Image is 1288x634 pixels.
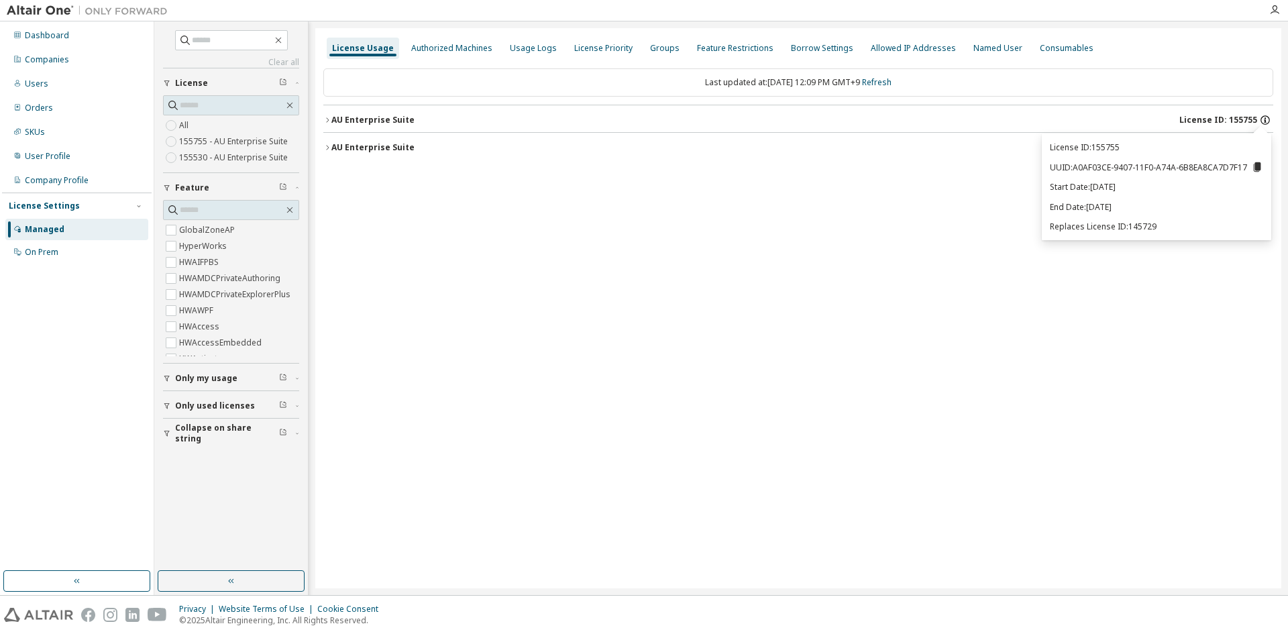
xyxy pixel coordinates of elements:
[25,127,45,138] div: SKUs
[323,68,1273,97] div: Last updated at: [DATE] 12:09 PM GMT+9
[1050,221,1263,232] p: Replaces License ID: 145729
[175,373,237,384] span: Only my usage
[179,134,290,150] label: 155755 - AU Enterprise Suite
[323,133,1273,162] button: AU Enterprise SuiteLicense ID: 155530
[25,103,53,113] div: Orders
[791,43,853,54] div: Borrow Settings
[323,105,1273,135] button: AU Enterprise SuiteLicense ID: 155755
[279,182,287,193] span: Clear filter
[163,57,299,68] a: Clear all
[179,238,229,254] label: HyperWorks
[175,423,279,444] span: Collapse on share string
[179,286,293,303] label: HWAMDCPrivateExplorerPlus
[179,303,216,319] label: HWAWPF
[1050,142,1263,153] p: License ID: 155755
[1050,181,1263,193] p: Start Date: [DATE]
[179,150,290,166] label: 155530 - AU Enterprise Suite
[7,4,174,17] img: Altair One
[574,43,633,54] div: License Priority
[163,364,299,393] button: Only my usage
[125,608,140,622] img: linkedin.svg
[279,78,287,89] span: Clear filter
[25,224,64,235] div: Managed
[179,270,283,286] label: HWAMDCPrivateAuthoring
[279,401,287,411] span: Clear filter
[25,30,69,41] div: Dashboard
[25,151,70,162] div: User Profile
[9,201,80,211] div: License Settings
[332,43,394,54] div: License Usage
[331,115,415,125] div: AU Enterprise Suite
[103,608,117,622] img: instagram.svg
[4,608,73,622] img: altair_logo.svg
[179,604,219,615] div: Privacy
[279,428,287,439] span: Clear filter
[25,247,58,258] div: On Prem
[148,608,167,622] img: youtube.svg
[179,254,221,270] label: HWAIFPBS
[175,401,255,411] span: Only used licenses
[219,604,317,615] div: Website Terms of Use
[175,182,209,193] span: Feature
[279,373,287,384] span: Clear filter
[179,351,225,367] label: HWActivate
[973,43,1022,54] div: Named User
[1179,115,1257,125] span: License ID: 155755
[25,78,48,89] div: Users
[81,608,95,622] img: facebook.svg
[163,419,299,448] button: Collapse on share string
[411,43,492,54] div: Authorized Machines
[179,222,237,238] label: GlobalZoneAP
[697,43,773,54] div: Feature Restrictions
[862,76,892,88] a: Refresh
[510,43,557,54] div: Usage Logs
[871,43,956,54] div: Allowed IP Addresses
[25,175,89,186] div: Company Profile
[179,615,386,626] p: © 2025 Altair Engineering, Inc. All Rights Reserved.
[1040,43,1093,54] div: Consumables
[175,78,208,89] span: License
[1050,161,1263,173] p: UUID: A0AF03CE-9407-11F0-A74A-6B8EA8CA7D7F17
[163,173,299,203] button: Feature
[1050,201,1263,213] p: End Date: [DATE]
[179,335,264,351] label: HWAccessEmbedded
[331,142,415,153] div: AU Enterprise Suite
[179,319,222,335] label: HWAccess
[179,117,191,134] label: All
[317,604,386,615] div: Cookie Consent
[650,43,680,54] div: Groups
[25,54,69,65] div: Companies
[163,391,299,421] button: Only used licenses
[163,68,299,98] button: License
